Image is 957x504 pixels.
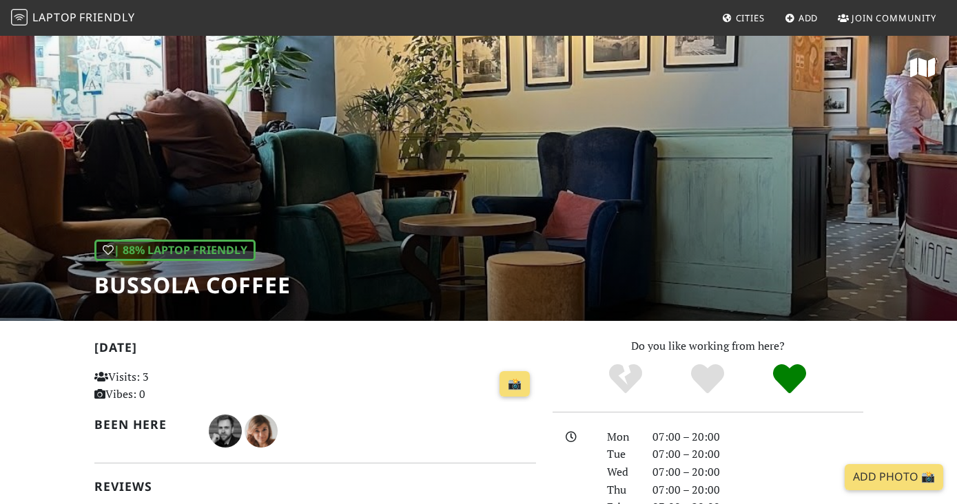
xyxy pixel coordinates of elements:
[799,12,819,24] span: Add
[500,371,530,397] a: 📸
[209,422,245,437] span: Kirill Shmidt
[94,479,536,494] h2: Reviews
[245,414,278,448] img: 2698-anna.jpg
[852,12,936,24] span: Join Community
[599,445,644,463] div: Tue
[644,428,872,446] div: 07:00 – 20:00
[845,464,943,490] a: Add Photo 📸
[585,362,667,397] div: No
[667,362,749,397] div: Yes
[94,272,291,298] h1: Bussola Coffee
[94,368,231,403] p: Visits: 3 Vibes: 0
[644,481,872,499] div: 07:00 – 20:00
[717,6,770,30] a: Cities
[245,422,278,437] span: Anna Levasova
[644,463,872,481] div: 07:00 – 20:00
[748,362,830,397] div: Definitely!
[599,428,644,446] div: Mon
[11,6,135,30] a: LaptopFriendly LaptopFriendly
[832,6,942,30] a: Join Community
[599,463,644,481] div: Wed
[79,10,134,25] span: Friendly
[32,10,77,25] span: Laptop
[94,240,256,262] div: | 88% Laptop Friendly
[94,417,192,432] h2: Been here
[11,9,28,25] img: LaptopFriendly
[553,337,863,355] p: Do you like working from here?
[94,340,536,360] h2: [DATE]
[599,481,644,499] div: Thu
[209,414,242,448] img: 5151-kirill.jpg
[736,12,765,24] span: Cities
[779,6,824,30] a: Add
[644,445,872,463] div: 07:00 – 20:00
